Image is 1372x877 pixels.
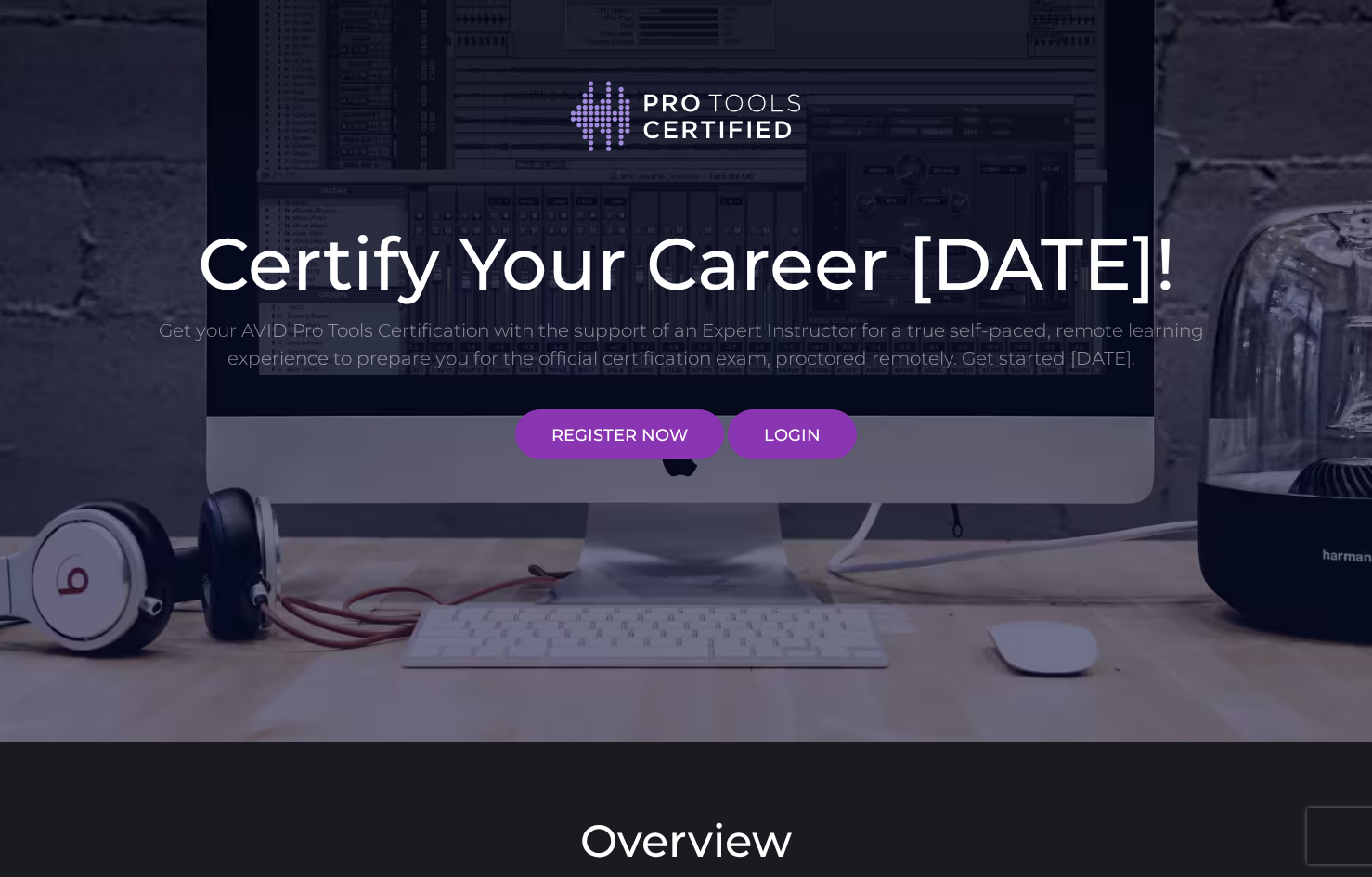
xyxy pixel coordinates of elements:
[157,316,1206,372] p: Get your AVID Pro Tools Certification with the support of an Expert Instructor for a true self-pa...
[157,819,1215,863] h2: Overview
[157,227,1215,300] h1: Certify Your Career [DATE]!
[515,409,724,459] a: REGISTER NOW
[728,409,857,459] a: LOGIN
[570,79,802,154] img: Pro Tools Certified logo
